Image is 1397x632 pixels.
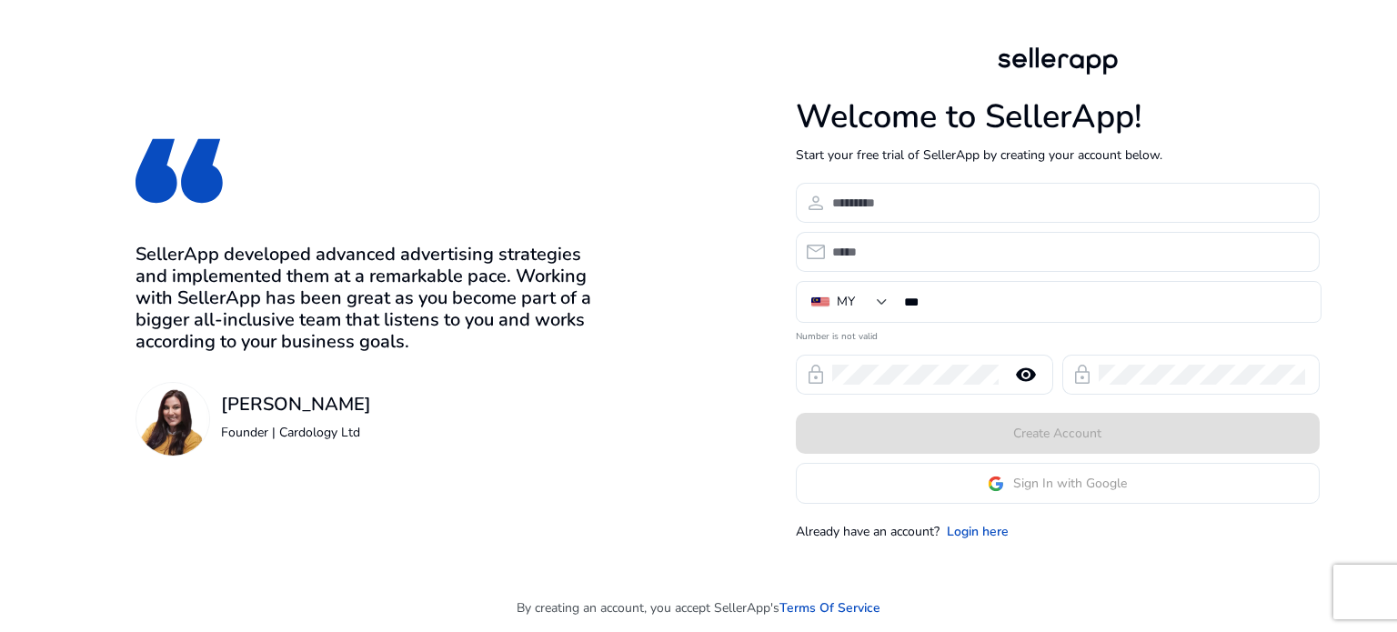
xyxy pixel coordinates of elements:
span: person [805,192,827,214]
h3: [PERSON_NAME] [221,394,371,416]
span: lock [1071,364,1093,386]
div: MY [837,292,855,312]
p: Founder | Cardology Ltd [221,423,371,442]
h1: Welcome to SellerApp! [796,97,1320,136]
p: Already have an account? [796,522,940,541]
mat-error: Number is not valid [796,325,1320,344]
span: lock [805,364,827,386]
p: Start your free trial of SellerApp by creating your account below. [796,145,1320,165]
a: Terms Of Service [779,598,880,617]
mat-icon: remove_red_eye [1004,364,1048,386]
a: Login here [947,522,1009,541]
h3: SellerApp developed advanced advertising strategies and implemented them at a remarkable pace. Wo... [136,244,601,353]
span: email [805,241,827,263]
